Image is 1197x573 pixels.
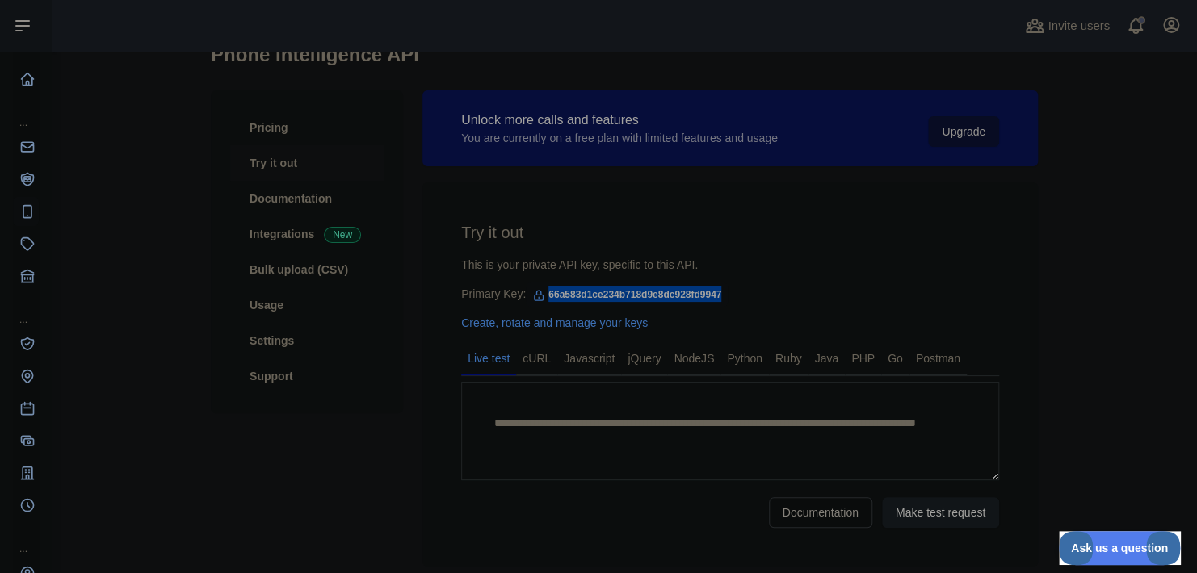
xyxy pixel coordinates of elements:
a: Settings [230,323,384,358]
div: ... [13,523,39,555]
div: Primary Key: [461,286,999,302]
a: Python [720,345,769,371]
a: Try it out [230,145,384,181]
a: Integrations New [230,216,384,252]
div: This is your private API key, specific to this API. [461,257,999,273]
a: Javascript [557,345,621,371]
a: Postman [909,345,967,371]
a: Live test [461,345,516,371]
span: 66a583d1ce234b718d9e8dc928fd9947 [526,282,728,307]
a: Usage [230,287,384,323]
a: NodeJS [667,345,720,371]
a: Create, rotate and manage your keys [461,316,648,329]
a: Java [808,345,846,371]
div: Unlock more calls and features [461,111,778,130]
button: Make test request [882,497,999,528]
a: Documentation [769,497,872,528]
div: ... [13,294,39,326]
button: Upgrade [928,116,999,147]
a: Go [881,345,909,371]
h1: Phone Intelligence API [211,42,1038,81]
a: jQuery [621,345,667,371]
h2: Try it out [461,221,999,244]
a: Ruby [769,345,808,371]
a: Documentation [230,181,384,216]
span: Invite users [1048,17,1110,36]
a: cURL [516,345,557,371]
a: Pricing [230,110,384,145]
div: ... [13,97,39,129]
iframe: Toggle Customer Support [1059,531,1181,565]
a: Bulk upload (CSV) [230,252,384,287]
span: New [324,227,361,243]
a: Support [230,358,384,394]
button: Invite users [1022,13,1113,39]
a: PHP [845,345,881,371]
div: You are currently on a free plan with limited features and usage [461,130,778,146]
